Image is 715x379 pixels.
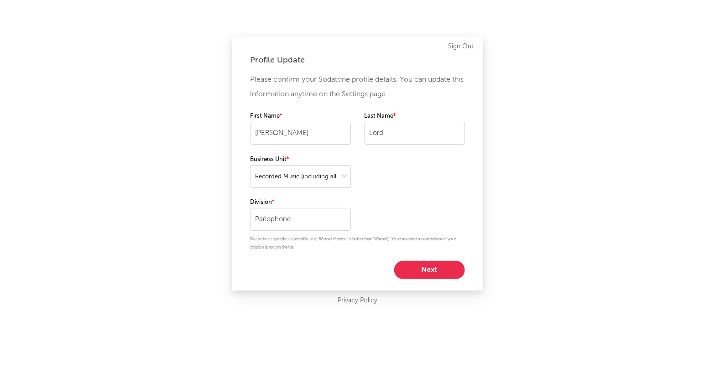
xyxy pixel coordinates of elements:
[338,295,377,306] a: Privacy Policy
[449,41,474,52] a: Sign Out
[251,122,351,145] input: Your first name
[251,235,465,252] p: Please be as specific as possible (e.g. 'Warner Mexico' is better than 'Warner'). You can enter a...
[365,111,465,122] label: Last Name
[251,55,465,66] div: Profile Update
[365,122,465,145] input: Your last name
[251,208,351,231] input: Your division
[394,261,465,279] button: Next
[251,73,465,102] p: Please confirm your Sodatone profile details. You can update this information anytime on the Sett...
[251,154,351,165] label: Business Unit
[251,111,351,122] label: First Name
[251,197,351,208] label: Division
